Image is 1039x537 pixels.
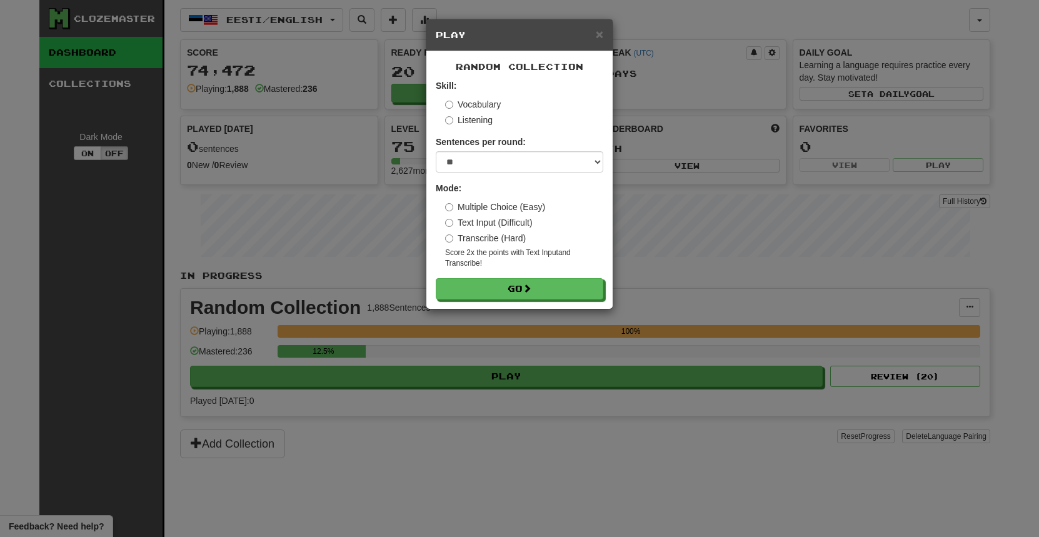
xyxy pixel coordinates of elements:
[436,29,603,41] h5: Play
[596,27,603,41] span: ×
[445,234,453,243] input: Transcribe (Hard)
[445,232,526,244] label: Transcribe (Hard)
[445,203,453,211] input: Multiple Choice (Easy)
[596,28,603,41] button: Close
[436,81,456,91] strong: Skill:
[445,216,533,229] label: Text Input (Difficult)
[445,116,453,124] input: Listening
[436,278,603,299] button: Go
[445,114,493,126] label: Listening
[445,98,501,111] label: Vocabulary
[445,248,603,269] small: Score 2x the points with Text Input and Transcribe !
[456,61,583,72] span: Random Collection
[445,219,453,227] input: Text Input (Difficult)
[436,136,526,148] label: Sentences per round:
[445,201,545,213] label: Multiple Choice (Easy)
[436,183,461,193] strong: Mode:
[445,101,453,109] input: Vocabulary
